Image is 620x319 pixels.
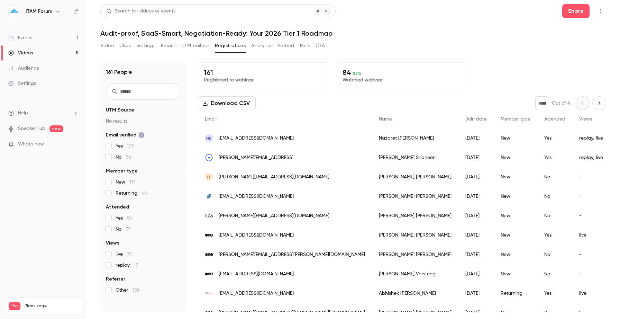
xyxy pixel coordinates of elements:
[205,117,217,122] span: Email
[458,225,494,245] div: [DATE]
[219,290,294,297] span: [EMAIL_ADDRESS][DOMAIN_NAME]
[116,226,130,233] span: No
[219,135,294,142] span: [EMAIL_ADDRESS][DOMAIN_NAME]
[100,40,114,51] button: Video
[537,167,572,187] div: No
[219,193,294,200] span: [EMAIL_ADDRESS][DOMAIN_NAME]
[205,212,213,220] img: lg6services.com
[204,68,322,77] p: 161
[537,148,572,167] div: Yes
[552,100,570,107] p: Out of 4
[206,135,212,141] span: NB
[8,80,36,87] div: Settings
[181,40,209,51] button: UTM builder
[501,117,530,122] span: Member type
[127,252,132,257] span: 77
[316,40,325,51] button: CTA
[205,309,213,317] img: softwareone.com
[372,129,458,148] div: Nazaret [PERSON_NAME]
[127,216,133,221] span: 84
[205,250,213,259] img: softwareone.com
[458,206,494,225] div: [DATE]
[205,192,213,201] img: munichre.com
[106,132,145,139] span: Email verified
[465,117,487,122] span: Join date
[207,174,211,180] span: EF
[106,68,132,76] h1: 161 People
[9,302,20,310] span: Pro
[106,107,134,114] span: UTM Source
[25,303,78,309] span: Plan usage
[562,4,590,18] button: Share
[116,179,135,186] span: New
[372,225,458,245] div: [PERSON_NAME] [PERSON_NAME]
[537,187,572,206] div: No
[116,215,133,222] span: Yes
[379,117,392,122] span: Name
[106,8,175,15] div: Search for videos or events
[106,240,119,247] span: Views
[579,117,592,122] span: Views
[70,141,78,148] iframe: Noticeable Trigger
[219,232,294,239] span: [EMAIL_ADDRESS][DOMAIN_NAME]
[494,264,537,284] div: New
[219,309,365,317] span: [PERSON_NAME][EMAIL_ADDRESS][PERSON_NAME][DOMAIN_NAME]
[119,40,131,51] button: Clips
[572,206,610,225] div: -
[219,154,293,161] span: [PERSON_NAME][EMAIL_ADDRESS]
[537,225,572,245] div: Yes
[116,143,135,150] span: Yes
[116,154,131,161] span: No
[204,77,322,83] p: Registered to webinar
[8,65,39,72] div: Audience
[142,191,147,196] span: 44
[494,284,537,303] div: Returning
[106,118,181,125] p: No results
[205,270,213,278] img: softwareone.com
[372,167,458,187] div: [PERSON_NAME] [PERSON_NAME]
[219,251,365,258] span: [PERSON_NAME][EMAIL_ADDRESS][PERSON_NAME][DOMAIN_NAME]
[537,206,572,225] div: No
[494,167,537,187] div: New
[458,167,494,187] div: [DATE]
[372,284,458,303] div: Abhishek [PERSON_NAME]
[219,174,329,181] span: [PERSON_NAME][EMAIL_ADDRESS][DOMAIN_NAME]
[494,245,537,264] div: New
[343,68,461,77] p: 84
[106,168,138,175] span: Member type
[100,29,606,37] h1: Audit-proof, SaaS-Smart, Negotiation-Ready: Your 2026 Tier 1 Roadmap
[572,148,610,167] div: replay, live
[205,153,213,162] img: cloudeagle.ai
[572,264,610,284] div: -
[49,125,63,132] span: new
[353,71,361,76] span: 52 %
[494,225,537,245] div: New
[18,109,28,117] span: Help
[127,144,135,149] span: 105
[116,262,138,269] span: replay
[8,109,78,117] li: help-dropdown-opener
[161,40,175,51] button: Emails
[537,129,572,148] div: Yes
[572,245,610,264] div: -
[116,251,132,258] span: live
[572,129,610,148] div: replay, live
[372,206,458,225] div: [PERSON_NAME] [PERSON_NAME]
[458,187,494,206] div: [DATE]
[372,245,458,264] div: [PERSON_NAME] [PERSON_NAME]
[572,225,610,245] div: live
[494,129,537,148] div: New
[126,227,130,232] span: 77
[458,245,494,264] div: [DATE]
[537,284,572,303] div: Yes
[205,289,213,298] img: techmahindra.com
[458,148,494,167] div: [DATE]
[126,155,131,160] span: 56
[219,212,329,220] span: [PERSON_NAME][EMAIL_ADDRESS][DOMAIN_NAME]
[544,117,565,122] span: Attended
[18,125,45,132] a: SpeakerHub
[592,96,606,110] button: Next page
[251,40,273,51] button: Analytics
[8,34,32,41] div: Events
[106,107,181,294] section: facet-groups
